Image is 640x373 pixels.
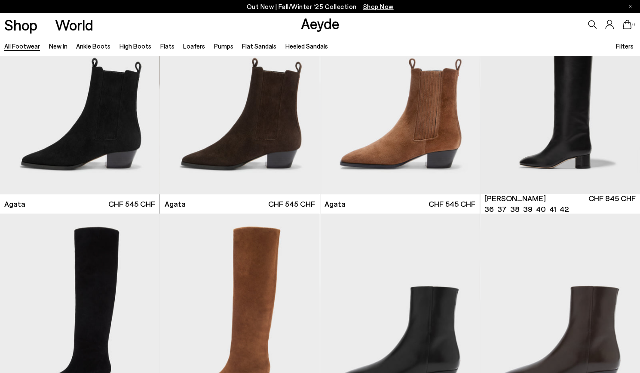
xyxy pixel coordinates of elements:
a: Ankle Boots [76,42,110,50]
a: Agata CHF 545 CHF [320,194,480,214]
a: Flat Sandals [242,42,276,50]
span: Navigate to /collections/new-in [363,3,394,10]
li: 41 [549,204,556,214]
a: Aeyde [300,14,339,32]
a: High Boots [119,42,151,50]
li: 36 [484,204,494,214]
p: Out Now | Fall/Winter ‘25 Collection [247,1,394,12]
a: All Footwear [4,42,40,50]
a: 0 [623,20,631,29]
a: Pumps [214,42,233,50]
a: Flats [160,42,174,50]
li: 37 [497,204,507,214]
span: CHF 545 CHF [268,199,315,209]
a: World [55,17,93,32]
a: New In [49,42,67,50]
span: CHF 845 CHF [588,193,636,214]
a: Agata CHF 545 CHF [160,194,319,214]
ul: variant [484,204,565,214]
li: 39 [523,204,533,214]
a: Shop [4,17,37,32]
span: Agata [4,199,25,209]
a: Loafers [183,42,205,50]
a: [PERSON_NAME] 36 37 38 39 40 41 42 CHF 845 CHF [480,194,640,214]
a: Heeled Sandals [285,42,328,50]
li: 42 [560,204,569,214]
span: 0 [631,22,636,27]
span: Agata [325,199,346,209]
span: [PERSON_NAME] [484,193,546,204]
span: CHF 545 CHF [108,199,155,209]
li: 38 [510,204,520,214]
li: 40 [536,204,546,214]
span: Filters [616,42,634,50]
span: CHF 545 CHF [428,199,475,209]
span: Agata [165,199,186,209]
